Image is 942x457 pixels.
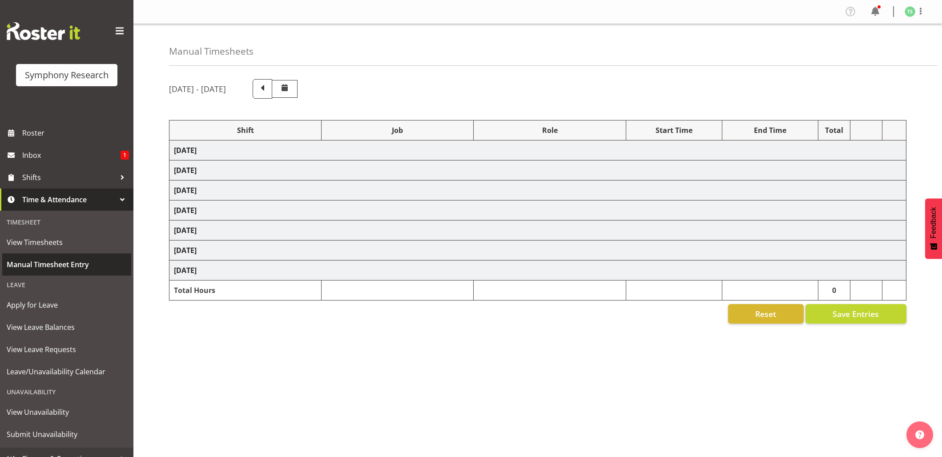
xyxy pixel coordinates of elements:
img: Rosterit website logo [7,22,80,40]
span: Manual Timesheet Entry [7,258,127,271]
td: [DATE] [169,140,906,160]
td: [DATE] [169,220,906,241]
a: View Leave Balances [2,316,131,338]
button: Feedback - Show survey [925,198,942,259]
div: Job [326,125,469,136]
td: [DATE] [169,200,906,220]
div: Unavailability [2,383,131,401]
span: View Unavailability [7,405,127,419]
div: Role [478,125,621,136]
div: End Time [727,125,813,136]
span: Inbox [22,148,121,162]
td: 0 [818,281,850,301]
a: Leave/Unavailability Calendar [2,361,131,383]
div: Timesheet [2,213,131,231]
a: Submit Unavailability [2,423,131,445]
span: View Timesheets [7,236,127,249]
button: Reset [728,304,804,324]
img: tanya-stebbing1954.jpg [905,6,915,17]
div: Leave [2,276,131,294]
a: Apply for Leave [2,294,131,316]
span: View Leave Balances [7,321,127,334]
td: Total Hours [169,281,322,301]
span: Roster [22,126,129,140]
div: Shift [174,125,317,136]
a: Manual Timesheet Entry [2,253,131,276]
td: [DATE] [169,180,906,200]
h5: [DATE] - [DATE] [169,84,226,94]
div: Symphony Research [25,68,109,82]
button: Save Entries [805,304,906,324]
div: Start Time [631,125,717,136]
div: Total [823,125,845,136]
span: Leave/Unavailability Calendar [7,365,127,378]
td: [DATE] [169,160,906,180]
h4: Manual Timesheets [169,46,254,56]
span: Time & Attendance [22,193,116,206]
span: View Leave Requests [7,343,127,356]
td: [DATE] [169,241,906,261]
span: Save Entries [833,308,879,320]
a: View Unavailability [2,401,131,423]
img: help-xxl-2.png [915,430,924,439]
span: Apply for Leave [7,298,127,312]
span: Submit Unavailability [7,428,127,441]
span: Feedback [930,207,938,238]
span: 1 [121,151,129,160]
a: View Timesheets [2,231,131,253]
a: View Leave Requests [2,338,131,361]
td: [DATE] [169,261,906,281]
span: Reset [755,308,776,320]
span: Shifts [22,171,116,184]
